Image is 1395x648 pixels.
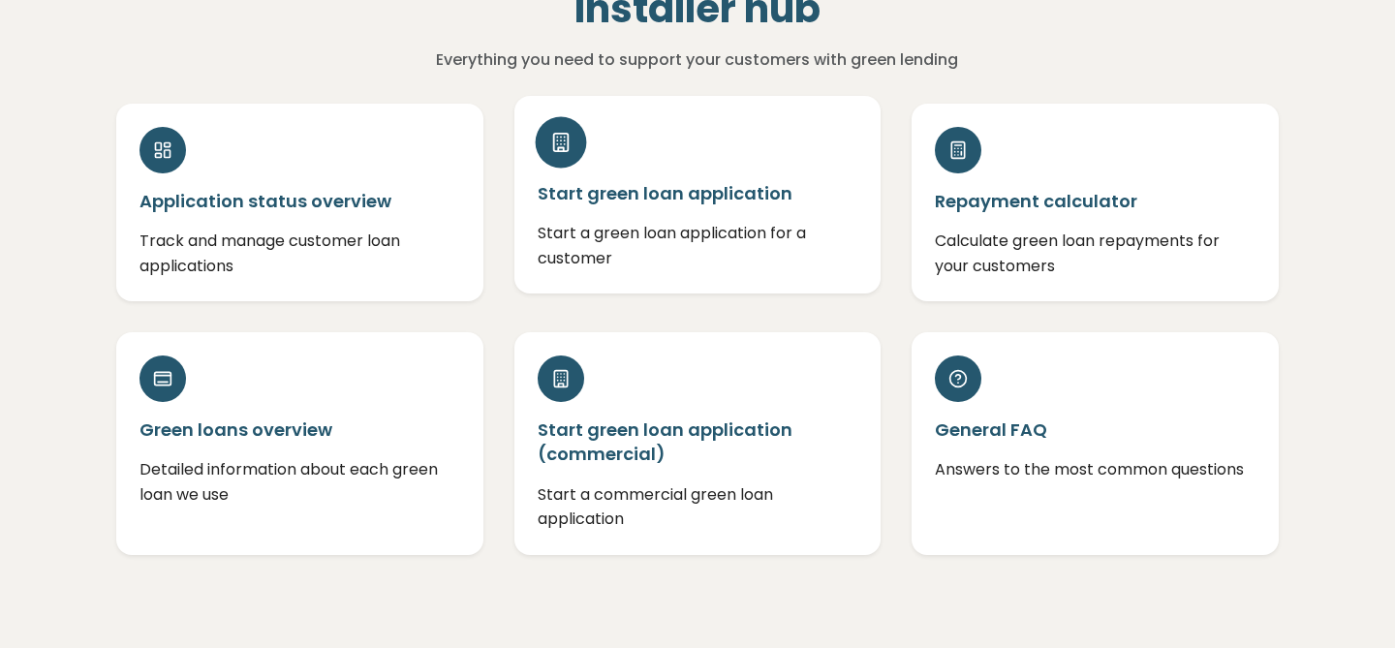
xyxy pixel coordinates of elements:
[538,221,858,270] p: Start a green loan application for a customer
[538,482,858,532] p: Start a commercial green loan application
[538,417,858,466] h5: Start green loan application (commercial)
[139,189,460,213] h5: Application status overview
[935,457,1255,482] p: Answers to the most common questions
[139,417,460,442] h5: Green loans overview
[538,181,858,205] h5: Start green loan application
[315,47,1079,73] p: Everything you need to support your customers with green lending
[935,229,1255,278] p: Calculate green loan repayments for your customers
[935,417,1255,442] h5: General FAQ
[935,189,1255,213] h5: Repayment calculator
[139,229,460,278] p: Track and manage customer loan applications
[139,457,460,507] p: Detailed information about each green loan we use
